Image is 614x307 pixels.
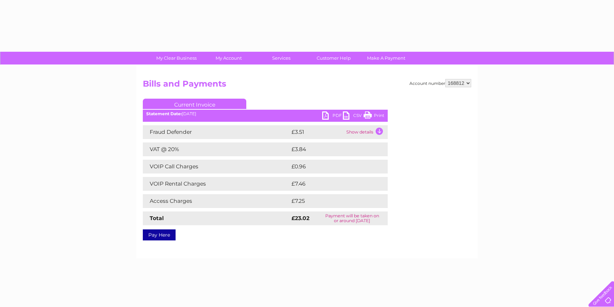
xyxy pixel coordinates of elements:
a: Services [253,52,310,65]
td: Access Charges [143,194,290,208]
a: Print [364,111,384,121]
a: Make A Payment [358,52,415,65]
a: PDF [322,111,343,121]
a: My Clear Business [148,52,205,65]
div: [DATE] [143,111,388,116]
strong: Total [150,215,164,221]
td: Show details [345,125,388,139]
td: Fraud Defender [143,125,290,139]
b: Statement Date: [146,111,182,116]
a: Pay Here [143,229,176,240]
h2: Bills and Payments [143,79,471,92]
a: My Account [200,52,257,65]
td: £3.51 [290,125,345,139]
a: CSV [343,111,364,121]
a: Customer Help [305,52,362,65]
strong: £23.02 [291,215,309,221]
td: VAT @ 20% [143,142,290,156]
td: VOIP Rental Charges [143,177,290,191]
td: £3.84 [290,142,372,156]
td: Payment will be taken on or around [DATE] [316,211,388,225]
td: £0.96 [290,160,372,174]
a: Current Invoice [143,99,246,109]
td: £7.25 [290,194,371,208]
div: Account number [409,79,471,87]
td: VOIP Call Charges [143,160,290,174]
td: £7.46 [290,177,372,191]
